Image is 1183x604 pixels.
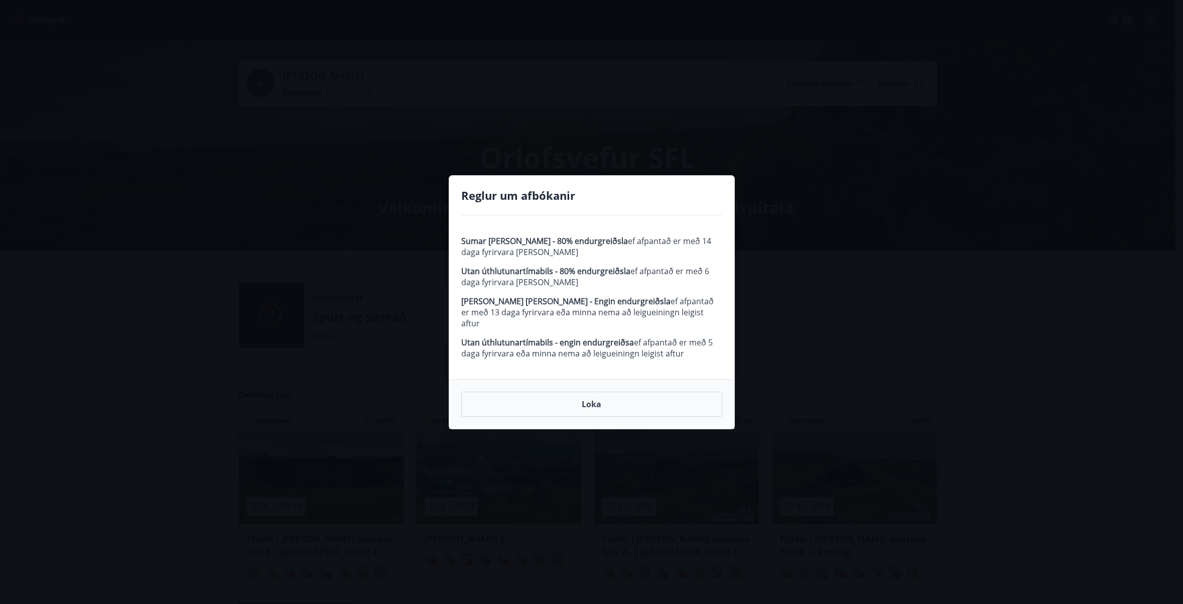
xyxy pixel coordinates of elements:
p: ef afpantað er með 14 daga fyrirvara [PERSON_NAME] [461,235,722,258]
p: ef afpantað er með 6 daga fyrirvara [PERSON_NAME] [461,266,722,288]
strong: [PERSON_NAME] [PERSON_NAME] - Engin endurgreiðsla [461,296,671,307]
h4: Reglur um afbókanir [461,188,722,203]
button: Loka [461,392,722,417]
p: ef afpantað er með 13 daga fyrirvara eða minna nema að leigueiningn leigist aftur [461,296,722,329]
strong: Utan úthlutunartímabils - 80% endurgreiðsla [461,266,630,277]
p: ef afpantað er með 5 daga fyrirvara eða minna nema að leigueiningn leigist aftur [461,337,722,359]
strong: Utan úthlutunartímabils - engin endurgreiðsa [461,337,634,348]
strong: Sumar [PERSON_NAME] - 80% endurgreiðsla [461,235,628,247]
